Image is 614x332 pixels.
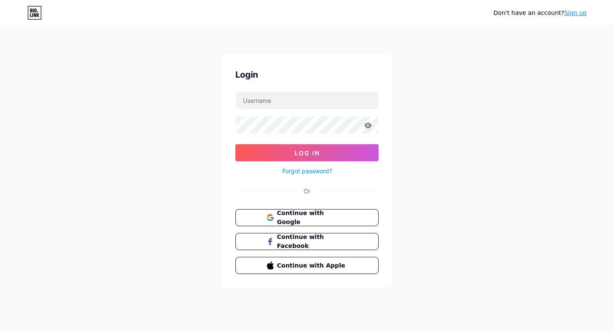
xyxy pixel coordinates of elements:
[235,209,379,226] button: Continue with Google
[493,9,587,17] div: Don't have an account?
[564,9,587,16] a: Sign up
[236,92,378,109] input: Username
[304,186,310,195] div: Or
[282,166,332,175] a: Forgot password?
[277,261,348,270] span: Continue with Apple
[277,233,348,250] span: Continue with Facebook
[235,233,379,250] button: Continue with Facebook
[235,144,379,161] button: Log In
[295,149,320,157] span: Log In
[235,68,379,81] div: Login
[235,257,379,274] button: Continue with Apple
[277,209,348,227] span: Continue with Google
